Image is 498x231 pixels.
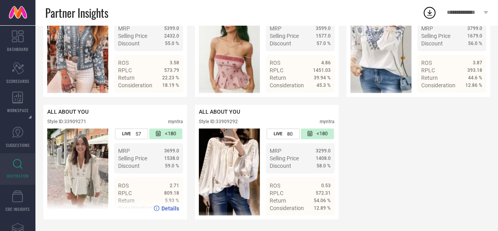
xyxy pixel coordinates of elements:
span: <180 [317,130,328,137]
span: RPLC [270,67,283,73]
a: Details [305,96,331,103]
span: 18.19 % [162,83,179,88]
span: <180 [165,130,176,137]
span: Details [465,96,482,103]
span: 2432.0 [164,33,179,39]
span: Consideration [270,82,304,88]
div: Click to view image [199,6,260,93]
span: Discount [421,40,443,47]
span: 39.94 % [314,75,331,81]
span: MRP [270,25,281,32]
div: Click to view image [47,128,108,215]
span: 573.79 [164,68,179,73]
span: LIVE [274,131,282,136]
span: RPLC [421,67,435,73]
img: Style preview image [350,6,411,93]
span: 45.3 % [317,83,331,88]
span: 44.6 % [468,75,482,81]
span: LIVE [122,131,131,136]
span: ROS [118,60,129,66]
span: Selling Price [270,33,299,39]
a: Details [154,96,179,103]
span: INSPIRATION [7,173,29,179]
span: WORKSPACE [7,107,29,113]
span: 57.0 % [317,41,331,46]
span: 809.18 [164,190,179,195]
span: 54.06 % [314,197,331,203]
span: 1679.0 [467,33,482,39]
span: Discount [118,163,140,169]
a: Details [154,205,179,211]
span: Discount [270,163,291,169]
span: Consideration [118,82,152,88]
span: Selling Price [118,155,147,162]
span: Return [270,75,286,81]
span: Selling Price [118,33,147,39]
span: Consideration [270,205,304,211]
span: SUGGESTIONS [6,142,30,148]
span: ALL ABOUT YOU [199,109,240,115]
span: 56.0 % [468,41,482,46]
span: 1451.03 [313,68,331,73]
span: Details [313,219,331,225]
div: Number of days since the style was first listed on the platform [149,128,182,139]
span: 393.18 [467,68,482,73]
div: myntra [320,119,335,124]
span: SCORECARDS [6,78,30,84]
img: Style preview image [199,128,260,215]
span: Selling Price [270,155,299,162]
div: Click to view image [47,6,108,93]
span: ROS [270,60,280,66]
span: Details [313,96,331,103]
div: Open download list [422,6,437,20]
span: MRP [118,25,130,32]
span: DASHBOARD [7,46,28,52]
span: RPLC [270,190,283,196]
span: ALL ABOUT YOU [47,109,89,115]
span: 3299.0 [316,148,331,154]
span: 57 [135,131,141,137]
div: Number of days the style has been live on the platform [115,128,148,139]
span: 12.86 % [465,83,482,88]
span: 3699.0 [164,148,179,154]
span: 59.0 % [165,163,179,169]
span: 12.89 % [314,205,331,210]
span: MRP [118,148,130,154]
div: Click to view image [199,128,260,215]
span: Return [118,75,135,81]
span: CDC INSIGHTS [6,206,30,212]
img: Style preview image [47,128,108,215]
span: 3599.0 [316,26,331,31]
span: 55.0 % [165,41,179,46]
img: Style preview image [47,6,108,93]
span: Selling Price [421,33,450,39]
span: RPLC [118,67,132,73]
span: Return [270,197,286,203]
span: Return [421,75,438,81]
span: 3799.0 [467,26,482,31]
span: 1408.0 [316,156,331,161]
span: 80 [287,131,293,137]
span: Partner Insights [45,5,108,21]
span: 0.53 [321,182,331,188]
span: 5399.0 [164,26,179,31]
span: 572.31 [316,190,331,195]
div: Style ID: 33909271 [47,119,86,124]
span: MRP [270,148,281,154]
div: Style ID: 33909292 [199,119,238,124]
span: MRP [421,25,433,32]
span: 58.0 % [317,163,331,169]
span: 3.58 [170,60,179,66]
a: Details [457,96,482,103]
span: 4.86 [321,60,331,66]
span: 1538.0 [164,156,179,161]
span: 3.87 [473,60,482,66]
span: RPLC [118,190,132,196]
div: myntra [168,119,183,124]
span: Discount [270,40,291,47]
span: ROS [270,182,280,188]
span: 1577.0 [316,33,331,39]
img: Style preview image [199,6,260,93]
span: Consideration [421,82,455,88]
span: ROS [421,60,432,66]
